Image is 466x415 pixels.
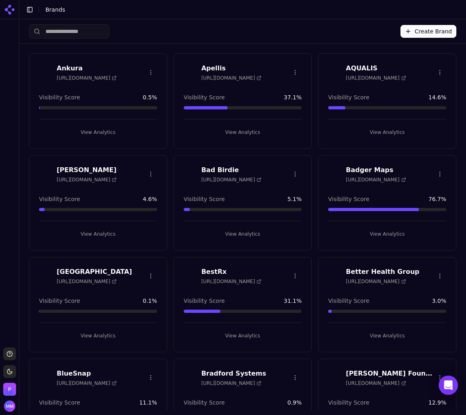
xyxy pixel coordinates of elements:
[201,75,261,81] span: [URL][DOMAIN_NAME]
[201,278,261,285] span: [URL][DOMAIN_NAME]
[57,75,117,81] span: [URL][DOMAIN_NAME]
[184,66,197,79] img: Apellis
[184,269,197,282] img: BestRx
[39,195,80,203] span: Visibility Score
[4,401,15,412] img: Molly McLay
[328,126,446,139] button: View Analytics
[328,269,341,282] img: Better Health Group
[201,369,266,378] h3: Bradford Systems
[39,66,52,79] img: Ankura
[23,13,39,19] div: v 4.0.25
[328,329,446,342] button: View Analytics
[184,297,225,305] span: Visibility Score
[39,329,157,342] button: View Analytics
[400,25,456,38] button: Create Brand
[201,380,261,386] span: [URL][DOMAIN_NAME]
[284,297,302,305] span: 31.1 %
[184,168,197,181] img: Bad Birdie
[429,93,446,101] span: 14.6 %
[328,195,369,203] span: Visibility Score
[57,278,117,285] span: [URL][DOMAIN_NAME]
[21,21,57,27] div: Domain: [URL]
[346,64,406,73] h3: AQUALIS
[57,177,117,183] span: [URL][DOMAIN_NAME]
[184,93,225,101] span: Visibility Score
[328,66,341,79] img: AQUALIS
[287,195,302,203] span: 5.1 %
[13,21,19,27] img: website_grey.svg
[3,383,16,396] img: Perrill
[328,93,369,101] span: Visibility Score
[57,267,132,277] h3: [GEOGRAPHIC_DATA]
[39,228,157,240] button: View Analytics
[45,6,65,13] span: Brands
[57,380,117,386] span: [URL][DOMAIN_NAME]
[346,267,419,277] h3: Better Health Group
[346,278,406,285] span: [URL][DOMAIN_NAME]
[31,47,72,53] div: Domain Overview
[143,93,157,101] span: 0.5 %
[143,297,157,305] span: 0.1 %
[429,399,446,407] span: 12.9 %
[432,297,446,305] span: 3.0 %
[39,168,52,181] img: Athena Bitcoin
[328,399,369,407] span: Visibility Score
[39,297,80,305] span: Visibility Score
[39,126,157,139] button: View Analytics
[201,64,261,73] h3: Apellis
[3,383,16,396] button: Open organization switcher
[328,371,341,384] img: Cantey Foundation Specialists
[201,177,261,183] span: [URL][DOMAIN_NAME]
[139,399,157,407] span: 11.1 %
[89,47,135,53] div: Keywords by Traffic
[287,399,302,407] span: 0.9 %
[22,47,28,53] img: tab_domain_overview_orange.svg
[328,168,341,181] img: Badger Maps
[184,228,302,240] button: View Analytics
[184,126,302,139] button: View Analytics
[39,371,52,384] img: BlueSnap
[4,401,15,412] button: Open user button
[13,13,19,19] img: logo_orange.svg
[346,75,406,81] span: [URL][DOMAIN_NAME]
[57,64,117,73] h3: Ankura
[184,195,225,203] span: Visibility Score
[429,195,446,203] span: 76.7 %
[346,165,406,175] h3: Badger Maps
[439,376,458,395] div: Open Intercom Messenger
[184,329,302,342] button: View Analytics
[201,165,261,175] h3: Bad Birdie
[57,369,117,378] h3: BlueSnap
[346,369,433,378] h3: [PERSON_NAME] Foundation Specialists
[328,297,369,305] span: Visibility Score
[39,399,80,407] span: Visibility Score
[201,267,261,277] h3: BestRx
[184,399,225,407] span: Visibility Score
[57,165,117,175] h3: [PERSON_NAME]
[184,371,197,384] img: Bradford Systems
[346,177,406,183] span: [URL][DOMAIN_NAME]
[284,93,302,101] span: 37.1 %
[80,47,86,53] img: tab_keywords_by_traffic_grey.svg
[45,6,443,14] nav: breadcrumb
[39,269,52,282] img: Berkshire
[39,93,80,101] span: Visibility Score
[328,228,446,240] button: View Analytics
[346,380,406,386] span: [URL][DOMAIN_NAME]
[143,195,157,203] span: 4.6 %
